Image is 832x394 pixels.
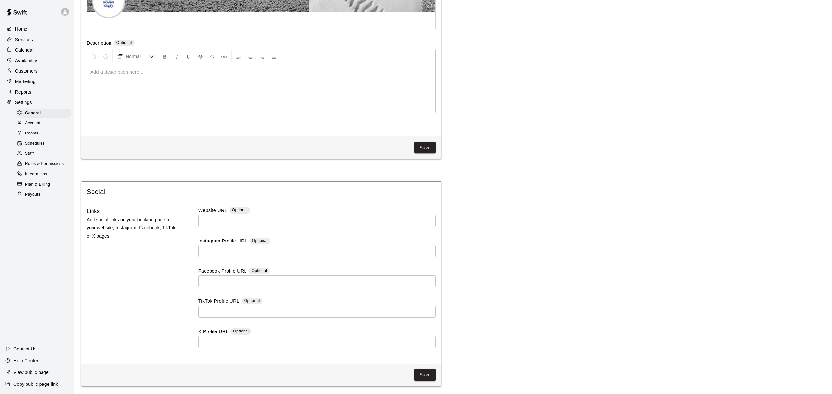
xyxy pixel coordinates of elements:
[25,151,34,157] span: Staff
[251,268,267,273] span: Optional
[16,118,74,128] a: Account
[15,26,27,32] p: Home
[87,40,111,47] label: Description
[171,50,182,62] button: Format Italics
[15,78,36,85] p: Marketing
[245,50,256,62] button: Center Align
[16,149,71,158] div: Staff
[16,180,71,189] div: Plan & Billing
[15,89,31,95] p: Reports
[5,98,68,107] a: Settings
[25,140,45,147] span: Schedules
[15,36,33,43] p: Services
[244,298,260,303] span: Optional
[5,56,68,65] a: Availability
[25,120,40,127] span: Account
[198,268,247,275] label: Facebook Profile URL
[195,50,206,62] button: Format Strikethrough
[16,139,71,148] div: Schedules
[252,238,268,243] span: Optional
[15,68,38,74] p: Customers
[198,298,239,305] label: TikTok Profile URL
[16,129,71,138] div: Rooms
[25,191,40,198] span: Payouts
[414,142,436,154] button: Save
[25,171,47,178] span: Integrations
[100,50,111,62] button: Redo
[16,179,74,189] a: Plan & Billing
[414,369,436,381] button: Save
[15,99,32,106] p: Settings
[25,181,50,188] span: Plan & Billing
[198,328,229,336] label: X Profile URL
[16,149,74,159] a: Staff
[16,129,74,139] a: Rooms
[160,50,171,62] button: Format Bold
[198,238,247,245] label: Instagram Profile URL
[16,170,71,179] div: Integrations
[13,357,38,364] p: Help Center
[5,77,68,86] a: Marketing
[25,161,64,167] span: Roles & Permissions
[268,50,280,62] button: Justify Align
[5,87,68,97] a: Reports
[5,35,68,45] a: Services
[198,207,227,215] label: Website URL
[126,53,149,60] span: Normal
[15,57,37,64] p: Availability
[16,108,74,118] a: General
[87,188,436,196] span: Social
[25,110,41,116] span: General
[25,130,38,137] span: Rooms
[16,190,71,199] div: Payouts
[16,159,74,169] a: Roles & Permissions
[116,40,132,45] span: Optional
[16,189,74,200] a: Payouts
[114,50,157,62] button: Formatting Options
[16,109,71,118] div: General
[13,346,37,352] p: Contact Us
[233,50,244,62] button: Left Align
[233,329,249,333] span: Optional
[16,139,74,149] a: Schedules
[183,50,194,62] button: Format Underline
[15,47,34,53] p: Calendar
[232,208,248,212] span: Optional
[5,45,68,55] a: Calendar
[257,50,268,62] button: Right Align
[207,50,218,62] button: Insert Code
[16,159,71,169] div: Roles & Permissions
[13,369,49,376] p: View public page
[5,66,68,76] a: Customers
[5,24,68,34] a: Home
[16,119,71,128] div: Account
[88,50,99,62] button: Undo
[87,207,100,216] h6: Links
[218,50,229,62] button: Insert Link
[13,381,58,387] p: Copy public page link
[16,169,74,179] a: Integrations
[87,216,178,241] p: Add social links on your booking page to your website, Instagram, Facebook, TikTok, or X pages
